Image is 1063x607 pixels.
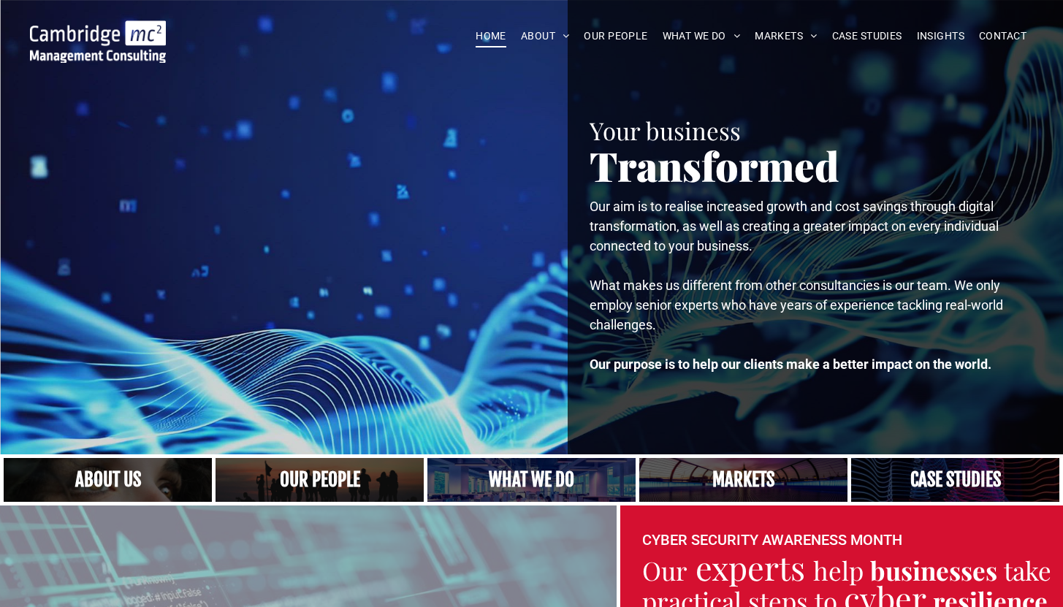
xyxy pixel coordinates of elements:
[468,25,514,47] a: HOME
[747,25,824,47] a: MARKETS
[590,278,1003,332] span: What makes us different from other consultancies is our team. We only employ senior experts who h...
[576,25,655,47] a: OUR PEOPLE
[590,199,999,253] span: Our aim is to realise increased growth and cost savings through digital transformation, as well a...
[642,553,687,587] span: Our
[655,25,748,47] a: WHAT WE DO
[870,553,997,587] strong: businesses
[590,138,839,192] span: Transformed
[514,25,577,47] a: ABOUT
[910,25,972,47] a: INSIGHTS
[825,25,910,47] a: CASE STUDIES
[813,553,864,587] span: help
[427,458,636,502] a: A yoga teacher lifting his whole body off the ground in the peacock pose
[590,356,991,372] strong: Our purpose is to help our clients make a better impact on the world.
[590,114,741,146] span: Your business
[4,458,212,502] a: Close up of woman's face, centered on her eyes
[972,25,1034,47] a: CONTACT
[642,531,902,549] font: CYBER SECURITY AWARENESS MONTH
[216,458,424,502] a: A crowd in silhouette at sunset, on a rise or lookout point
[696,545,805,589] span: experts
[30,20,166,63] img: Go to Homepage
